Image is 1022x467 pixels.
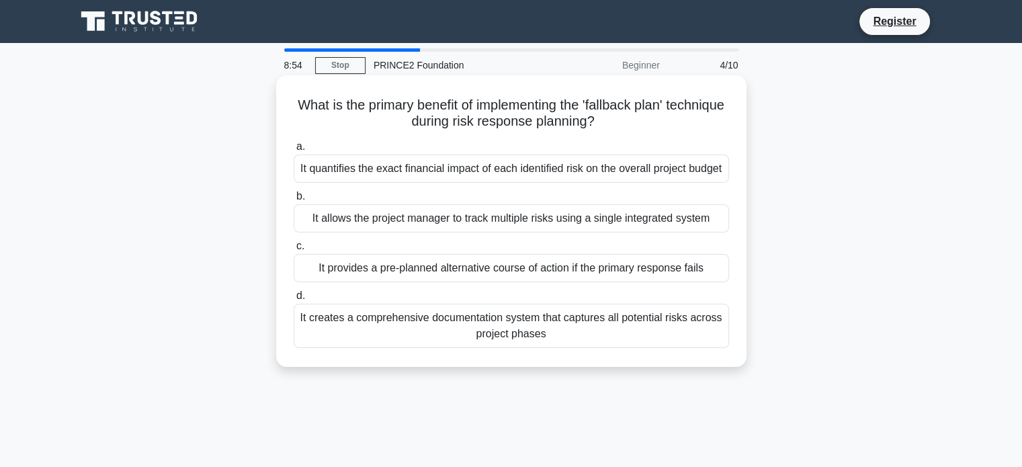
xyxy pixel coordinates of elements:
span: c. [296,240,304,251]
div: PRINCE2 Foundation [366,52,550,79]
a: Stop [315,57,366,74]
div: It provides a pre-planned alternative course of action if the primary response fails [294,254,729,282]
div: Beginner [550,52,668,79]
div: It allows the project manager to track multiple risks using a single integrated system [294,204,729,232]
div: 8:54 [276,52,315,79]
div: 4/10 [668,52,747,79]
span: b. [296,190,305,202]
div: It creates a comprehensive documentation system that captures all potential risks across project ... [294,304,729,348]
span: a. [296,140,305,152]
a: Register [865,13,924,30]
span: d. [296,290,305,301]
div: It quantifies the exact financial impact of each identified risk on the overall project budget [294,155,729,183]
h5: What is the primary benefit of implementing the 'fallback plan' technique during risk response pl... [292,97,730,130]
